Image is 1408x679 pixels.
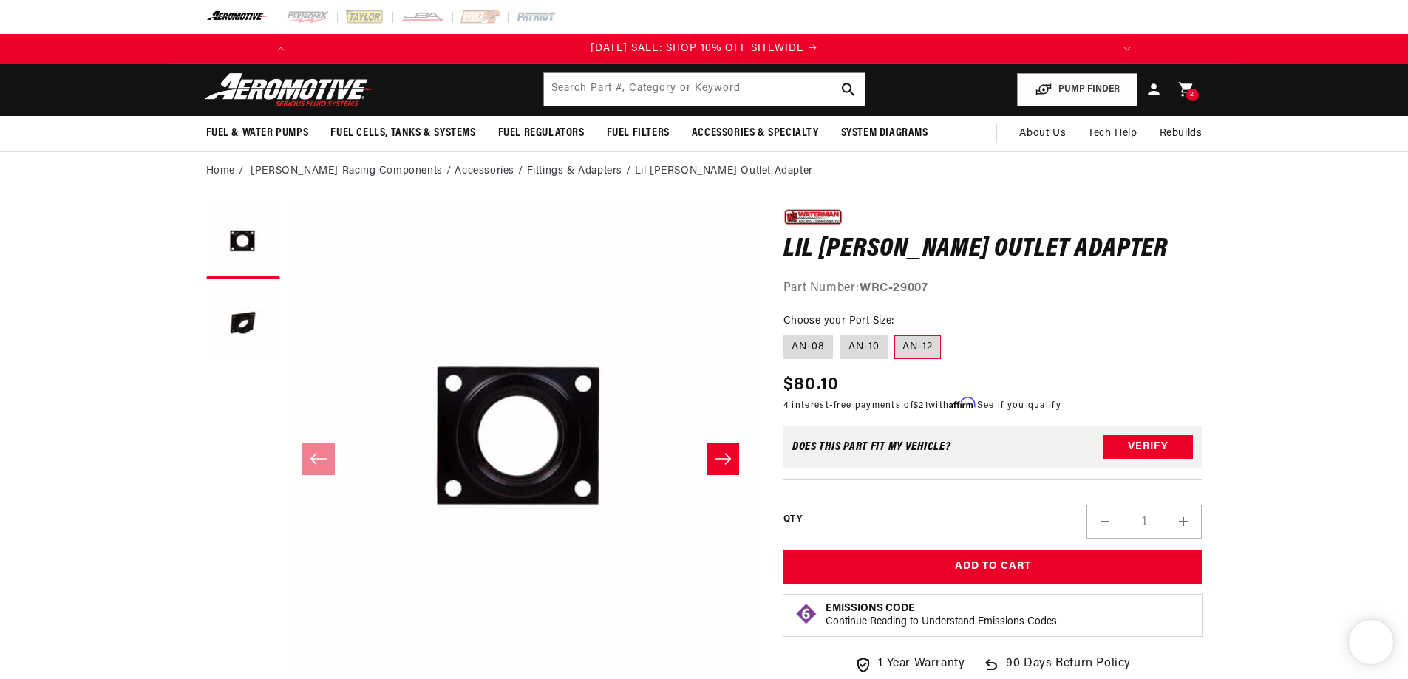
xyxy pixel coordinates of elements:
label: AN-10 [840,335,888,359]
span: $80.10 [783,372,840,398]
li: Accessories [455,163,526,180]
a: Home [206,163,235,180]
summary: Fuel Filters [596,116,681,151]
summary: Fuel Cells, Tanks & Systems [319,116,486,151]
strong: Emissions Code [826,603,915,614]
slideshow-component: Translation missing: en.sections.announcements.announcement_bar [169,34,1239,64]
span: $21 [914,401,928,410]
div: 1 of 3 [296,41,1112,57]
summary: Fuel & Water Pumps [195,116,320,151]
button: Slide right [707,443,739,475]
summary: Accessories & Specialty [681,116,830,151]
a: 1 Year Warranty [854,655,965,674]
button: Emissions CodeContinue Reading to Understand Emissions Codes [826,602,1057,629]
h1: Lil [PERSON_NAME] Outlet Adapter [783,238,1203,262]
div: Does This part fit My vehicle? [792,441,951,453]
label: AN-12 [894,335,941,359]
div: Part Number: [783,279,1203,298]
p: 4 interest-free payments of with . [783,398,1061,412]
span: Fuel Filters [607,126,670,141]
button: Load image 1 in gallery view [206,205,280,279]
a: See if you qualify - Learn more about Affirm Financing (opens in modal) [977,401,1061,410]
a: About Us [1008,116,1077,151]
label: AN-08 [783,335,833,359]
span: [DATE] SALE: SHOP 10% OFF SITEWIDE [591,43,803,54]
span: System Diagrams [841,126,928,141]
span: About Us [1019,128,1066,139]
span: Fuel Cells, Tanks & Systems [330,126,475,141]
button: Verify [1103,435,1193,459]
legend: Choose your Port Size: [783,313,896,329]
nav: breadcrumbs [206,163,1203,180]
div: Announcement [296,41,1112,57]
button: Add to Cart [783,550,1203,584]
span: Fuel & Water Pumps [206,126,309,141]
button: Load image 2 in gallery view [206,287,280,361]
span: Affirm [949,397,975,409]
img: Emissions code [795,602,818,626]
input: Search by Part Number, Category or Keyword [544,73,865,106]
span: 2 [1190,89,1194,101]
li: Lil [PERSON_NAME] Outlet Adapter [635,163,813,180]
span: Tech Help [1088,126,1137,142]
button: search button [832,73,865,106]
button: Slide left [302,443,335,475]
a: [PERSON_NAME] Racing Components [251,163,443,180]
p: Continue Reading to Understand Emissions Codes [826,615,1057,629]
summary: Rebuilds [1149,116,1214,151]
span: 1 Year Warranty [878,655,965,674]
button: PUMP FINDER [1017,73,1137,106]
label: QTY [783,513,802,526]
summary: Fuel Regulators [487,116,596,151]
span: Accessories & Specialty [692,126,819,141]
button: Translation missing: en.sections.announcements.previous_announcement [266,34,296,64]
img: Aeromotive [200,72,385,107]
span: Fuel Regulators [498,126,585,141]
button: Translation missing: en.sections.announcements.next_announcement [1112,34,1142,64]
li: Fittings & Adapters [527,163,635,180]
summary: Tech Help [1077,116,1148,151]
span: Rebuilds [1160,126,1203,142]
strong: WRC-29007 [860,282,928,294]
summary: System Diagrams [830,116,939,151]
